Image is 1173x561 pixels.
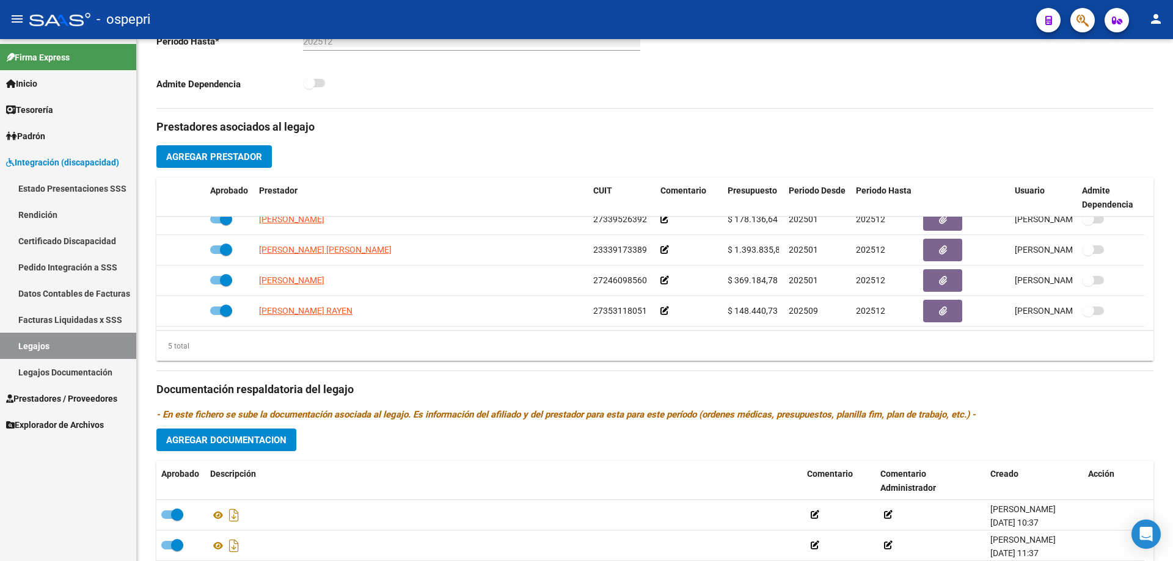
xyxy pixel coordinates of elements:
button: Agregar Prestador [156,145,272,168]
datatable-header-cell: Presupuesto [723,178,784,218]
span: 23339173389 [593,245,647,255]
datatable-header-cell: Creado [985,461,1083,501]
span: [DATE] 11:37 [990,548,1039,558]
div: Open Intercom Messenger [1131,519,1161,549]
span: 202501 [789,214,818,224]
datatable-header-cell: Comentario [656,178,723,218]
span: Acción [1088,469,1114,479]
span: $ 148.440,73 [728,306,778,316]
datatable-header-cell: Admite Dependencia [1077,178,1144,218]
span: Inicio [6,77,37,90]
span: 27353118051 [593,306,647,316]
span: Firma Express [6,51,70,64]
span: 27339526392 [593,214,647,224]
span: [PERSON_NAME] [259,275,324,285]
span: $ 369.184,78 [728,275,778,285]
span: Prestador [259,186,298,195]
span: [PERSON_NAME] [DATE] [1015,306,1111,316]
span: 202512 [856,214,885,224]
i: Descargar documento [226,536,242,556]
span: Prestadores / Proveedores [6,392,117,405]
span: [PERSON_NAME] [PERSON_NAME] [259,245,392,255]
span: [PERSON_NAME] [DATE] [1015,214,1111,224]
span: 202512 [856,306,885,316]
datatable-header-cell: Aprobado [156,461,205,501]
span: Periodo Hasta [856,186,912,195]
span: Agregar Documentacion [166,435,287,446]
datatable-header-cell: Aprobado [205,178,254,218]
mat-icon: menu [10,12,24,26]
span: Aprobado [210,186,248,195]
span: 202512 [856,275,885,285]
span: 27246098560 [593,275,647,285]
span: 202512 [856,245,885,255]
span: Periodo Desde [789,186,846,195]
span: [PERSON_NAME] [DATE] [1015,245,1111,255]
span: [PERSON_NAME] [990,504,1056,514]
datatable-header-cell: Comentario Administrador [875,461,985,501]
span: [PERSON_NAME] RAYEN [259,306,353,316]
span: 202509 [789,306,818,316]
span: Agregar Prestador [166,151,262,162]
datatable-header-cell: Descripción [205,461,802,501]
span: 202501 [789,245,818,255]
mat-icon: person [1149,12,1163,26]
datatable-header-cell: Periodo Hasta [851,178,918,218]
datatable-header-cell: CUIT [588,178,656,218]
span: Comentario Administrador [880,469,936,493]
span: - ospepri [97,6,150,33]
span: Descripción [210,469,256,479]
span: Comentario [660,186,706,195]
span: Explorador de Archivos [6,418,104,432]
span: 202501 [789,275,818,285]
span: [PERSON_NAME] [990,535,1056,545]
span: Usuario [1015,186,1045,195]
span: Comentario [807,469,853,479]
datatable-header-cell: Usuario [1010,178,1077,218]
span: [PERSON_NAME] [259,214,324,224]
i: - En este fichero se sube la documentación asociada al legajo. Es información del afiliado y del ... [156,409,976,420]
datatable-header-cell: Periodo Desde [784,178,851,218]
datatable-header-cell: Prestador [254,178,588,218]
span: Integración (discapacidad) [6,156,119,169]
button: Agregar Documentacion [156,429,296,451]
i: Descargar documento [226,505,242,525]
p: Periodo Hasta [156,35,303,48]
span: Creado [990,469,1018,479]
span: [PERSON_NAME] [DATE] [1015,275,1111,285]
datatable-header-cell: Comentario [802,461,875,501]
span: Admite Dependencia [1082,186,1133,209]
p: Admite Dependencia [156,78,303,91]
datatable-header-cell: Acción [1083,461,1144,501]
span: [DATE] 10:37 [990,518,1039,527]
span: Aprobado [161,469,199,479]
span: CUIT [593,186,612,195]
h3: Documentación respaldatoria del legajo [156,381,1153,398]
span: $ 1.393.835,84 [728,245,785,255]
div: 5 total [156,339,189,353]
span: Tesorería [6,103,53,117]
span: Presupuesto [728,186,777,195]
span: $ 178.136,64 [728,214,778,224]
span: Padrón [6,129,45,143]
h3: Prestadores asociados al legajo [156,118,1153,136]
